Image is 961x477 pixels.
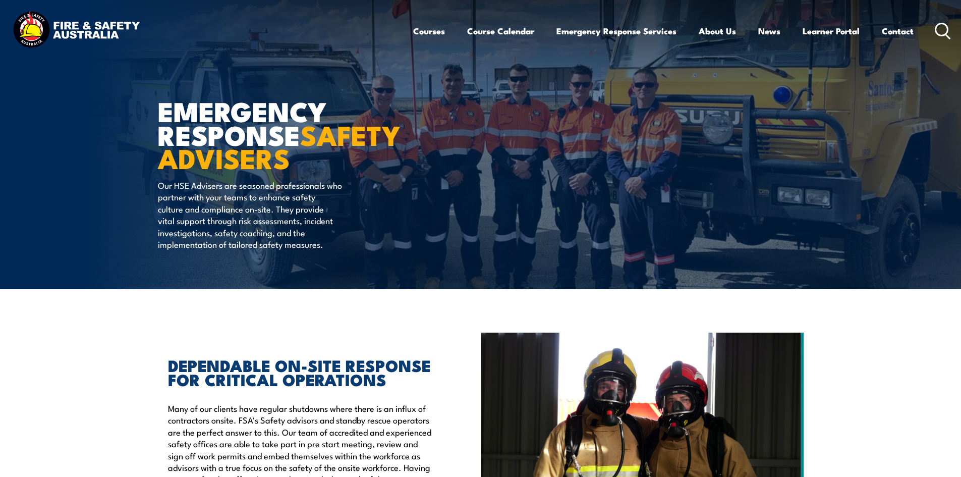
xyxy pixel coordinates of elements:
h2: DEPENDABLE ON-SITE RESPONSE FOR CRITICAL OPERATIONS [168,358,434,386]
p: Our HSE Advisers are seasoned professionals who partner with your teams to enhance safety culture... [158,179,342,250]
a: Emergency Response Services [556,18,676,44]
h1: EMERGENCY RESPONSE [158,99,407,170]
strong: SAFETY ADVISERS [158,113,400,179]
a: News [758,18,780,44]
a: Course Calendar [467,18,534,44]
a: About Us [699,18,736,44]
a: Contact [882,18,914,44]
a: Courses [413,18,445,44]
a: Learner Portal [803,18,860,44]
